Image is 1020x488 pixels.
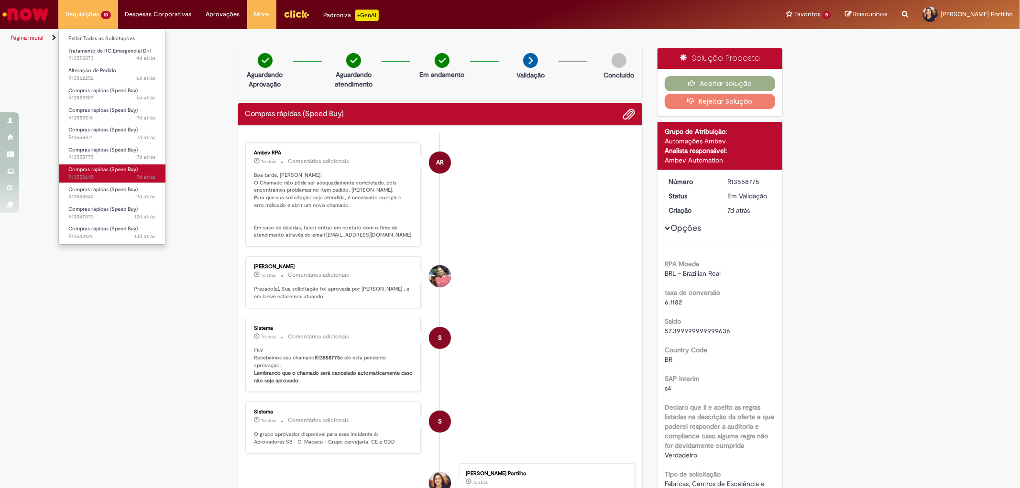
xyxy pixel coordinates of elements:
[623,108,635,120] button: Adicionar anexos
[438,410,442,433] span: S
[665,136,775,146] div: Automações Ambev
[665,384,671,392] span: s4
[137,193,156,200] time: 23/09/2025 11:22:52
[288,416,350,424] small: Comentários adicionais
[254,325,414,331] div: Sistema
[206,10,240,19] span: Aprovações
[68,146,138,153] span: Compras rápidas (Speed Buy)
[466,471,625,477] div: [PERSON_NAME] Portilho
[68,107,138,114] span: Compras rápidas (Speed Buy)
[254,150,414,156] div: Ambev RPA
[665,374,700,383] b: SAP Interim
[727,191,772,201] div: Em Validação
[473,479,488,485] time: 23/09/2025 12:03:27
[254,264,414,270] div: [PERSON_NAME]
[254,431,414,445] p: O grupo aprovador disponível para esse incidente é: Aprovadores SB - C. Macacu - Grupo cervejaria...
[137,114,156,121] span: 7d atrás
[429,265,451,287] div: Silvio Eduardo Pierre Bastos
[665,298,682,306] span: 6.1182
[429,152,451,174] div: Ambev RPA
[137,174,156,181] span: 7d atrás
[135,213,156,220] span: 12d atrás
[242,70,288,89] p: Aguardando Aprovação
[59,125,165,142] a: Aberto R13558871 : Compras rápidas (Speed Buy)
[665,94,775,109] button: Rejeitar Solução
[661,191,720,201] dt: Status
[262,159,276,164] span: 7d atrás
[68,75,156,82] span: R13562252
[665,76,775,91] button: Aceitar solução
[429,327,451,349] div: System
[355,10,379,21] p: +GenAi
[68,213,156,221] span: R13547573
[59,105,165,123] a: Aberto R13559514 : Compras rápidas (Speed Buy)
[137,153,156,161] span: 7d atrás
[137,193,156,200] span: 7d atrás
[665,260,699,268] b: RPA Moeda
[68,94,156,102] span: R13559987
[262,334,276,340] span: 7d atrás
[516,70,545,80] p: Validação
[68,225,138,232] span: Compras rápidas (Speed Buy)
[59,224,165,241] a: Aberto R13543129 : Compras rápidas (Speed Buy)
[59,65,165,83] a: Aberto R13562252 : Alteração de Pedido
[262,418,276,423] span: 7d atrás
[665,470,721,478] b: Tipo de solicitação
[665,403,774,450] b: Declaro que li e aceito as regras listadas na descrição da oferta e que poderei responder a audit...
[665,269,721,278] span: BRL - Brazilian Real
[254,369,415,384] b: Lembrando que o chamado será cancelado automaticamente caso não seja aprovado.
[58,29,166,245] ul: Requisições
[68,206,138,213] span: Compras rápidas (Speed Buy)
[68,54,156,62] span: R13570873
[262,334,276,340] time: 23/09/2025 12:04:22
[665,317,681,325] b: Saldo
[288,333,350,341] small: Comentários adicionais
[288,271,350,279] small: Comentários adicionais
[262,159,276,164] time: 23/09/2025 12:55:20
[68,166,138,173] span: Compras rápidas (Speed Buy)
[125,10,192,19] span: Despesas Corporativas
[68,114,156,122] span: R13559514
[68,186,138,193] span: Compras rápidas (Speed Buy)
[436,151,444,174] span: AR
[438,326,442,349] span: S
[59,184,165,202] a: Aberto R13558542 : Compras rápidas (Speed Buy)
[68,47,152,54] span: Tratamento de RC Emergencial D+1
[135,233,156,240] time: 17/09/2025 11:29:44
[59,164,165,182] a: Aberto R13558695 : Compras rápidas (Speed Buy)
[68,67,116,74] span: Alteração de Pedido
[101,11,111,19] span: 10
[137,94,156,101] time: 23/09/2025 15:51:20
[59,33,165,44] a: Exibir Todas as Solicitações
[68,193,156,201] span: R13558542
[135,213,156,220] time: 18/09/2025 14:50:51
[68,174,156,181] span: R13558695
[315,354,340,361] b: R13558775
[66,10,99,19] span: Requisições
[727,206,750,215] time: 23/09/2025 12:04:09
[68,126,138,133] span: Compras rápidas (Speed Buy)
[59,145,165,163] a: Aberto R13558775 : Compras rápidas (Speed Buy)
[68,233,156,240] span: R13543129
[258,53,273,68] img: check-circle-green.png
[262,418,276,423] time: 23/09/2025 12:04:18
[665,288,720,297] b: taxa de conversão
[435,53,450,68] img: check-circle-green.png
[68,87,138,94] span: Compras rápidas (Speed Buy)
[59,86,165,103] a: Aberto R13559987 : Compras rápidas (Speed Buy)
[254,409,414,415] div: Sistema
[845,10,888,19] a: Rascunhos
[727,177,772,186] div: R13558775
[137,75,156,82] time: 24/09/2025 10:50:36
[254,285,414,300] p: Prezado(a), Sua solicitação foi aprovada por [PERSON_NAME] , e em breve estaremos atuando.
[254,347,414,385] p: Olá! Recebemos seu chamado e ele esta pendente aprovação.
[324,10,379,21] div: Padroniza
[137,54,156,62] time: 26/09/2025 14:37:15
[68,134,156,141] span: R13558871
[603,70,634,80] p: Concluído
[245,110,344,119] h2: Compras rápidas (Speed Buy) Histórico de tíquete
[727,206,772,215] div: 23/09/2025 12:04:09
[473,479,488,485] span: 7d atrás
[7,29,673,47] ul: Trilhas de página
[429,411,451,433] div: System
